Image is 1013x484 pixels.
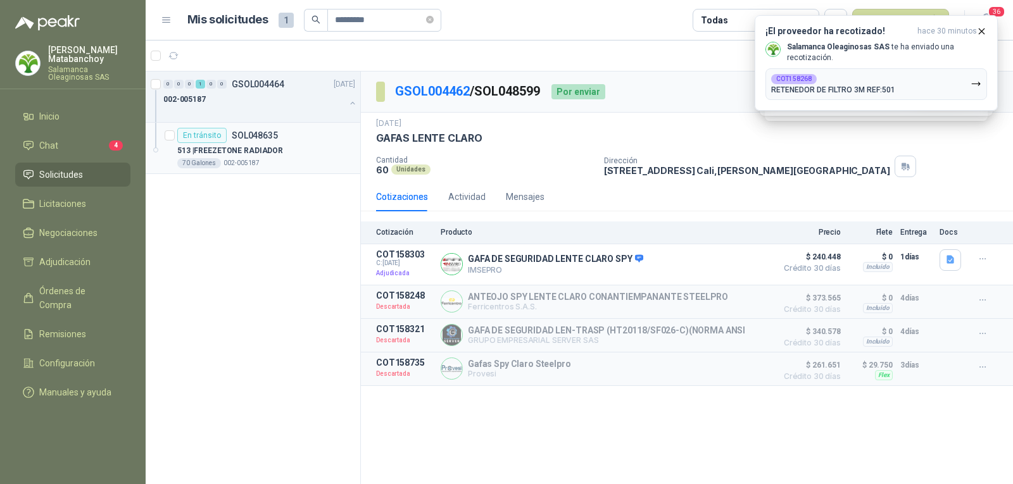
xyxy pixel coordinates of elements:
p: [DATE] [376,118,401,130]
p: Entrega [900,228,932,237]
p: Gafas Spy Claro Steelpro [468,359,571,369]
div: 1 [196,80,205,89]
p: te ha enviado una recotización. [787,42,987,63]
span: Manuales y ayuda [39,385,111,399]
p: SOL048635 [232,131,278,140]
h1: Mis solicitudes [187,11,268,29]
span: Inicio [39,109,60,123]
p: 4 días [900,290,932,306]
a: Solicitudes [15,163,130,187]
button: ¡El proveedor ha recotizado!hace 30 minutos Company LogoSalamanca Oleaginosas SAS te ha enviado u... [755,15,998,111]
p: IMSEPRO [468,265,643,275]
span: Remisiones [39,327,86,341]
p: 60 [376,164,389,175]
span: C: [DATE] [376,259,433,267]
div: 70 Galones [177,158,221,168]
p: RETENEDOR DE FILTRO 3M REF:501 [771,85,895,94]
p: GRUPO EMPRESARIAL SERVER SAS [468,335,745,345]
span: Chat [39,139,58,152]
button: Nueva solicitud [852,9,949,32]
p: $ 29.750 [848,357,893,373]
span: 4 [109,140,123,151]
p: 513 | FREEZETONE RADIADOR [177,145,283,157]
p: / SOL048599 [395,82,541,101]
div: Incluido [863,303,893,313]
p: [PERSON_NAME] Matabanchoy [48,46,130,63]
a: Remisiones [15,322,130,346]
p: Dirección [604,156,890,165]
span: Licitaciones [39,197,86,211]
h3: ¡El proveedor ha recotizado! [765,26,912,37]
span: $ 240.448 [777,249,841,264]
img: Company Logo [441,254,462,275]
div: En tránsito [177,128,227,143]
div: 0 [163,80,173,89]
span: $ 340.578 [777,324,841,339]
span: Crédito 30 días [777,264,841,272]
a: 0 0 0 1 0 0 GSOL004464[DATE] 002-005187 [163,77,358,117]
div: Unidades [391,164,431,175]
div: Todas [701,13,727,27]
p: ANTEOJO SPY LENTE CLARO CONANTIEMPANANTE STEELPRO [468,292,728,302]
p: Cantidad [376,156,594,164]
span: Crédito 30 días [777,373,841,380]
span: 1 [279,13,294,28]
span: Solicitudes [39,168,83,182]
span: 36 [988,6,1005,18]
p: Provesi [468,369,571,378]
img: Company Logo [441,291,462,312]
p: COT158248 [376,290,433,301]
p: Precio [777,228,841,237]
p: Descartada [376,334,433,347]
p: Ferricentros S.A.S. [468,302,728,311]
span: search [311,15,320,24]
button: 36 [975,9,998,32]
p: Salamanca Oleaginosas SAS [48,66,130,81]
span: $ 261.651 [777,357,841,373]
p: Docs [940,228,965,237]
p: GSOL004464 [232,80,284,89]
span: Adjudicación [39,255,91,269]
img: Logo peakr [15,15,80,30]
img: Company Logo [441,325,462,345]
a: Manuales y ayuda [15,380,130,404]
span: close-circle [426,14,434,26]
p: Flete [848,228,893,237]
a: Inicio [15,104,130,128]
div: 0 [185,80,194,89]
span: Crédito 30 días [777,306,841,313]
p: 4 días [900,324,932,339]
div: Por enviar [551,84,605,99]
img: Company Logo [441,358,462,379]
p: 1 días [900,249,932,264]
span: hace 30 minutos [917,26,977,37]
div: Mensajes [506,190,544,204]
div: Incluido [863,262,893,272]
img: Company Logo [16,51,40,75]
div: Incluido [863,337,893,347]
button: COT158268RETENEDOR DE FILTRO 3M REF:501 [765,68,987,100]
span: Crédito 30 días [777,339,841,347]
p: 002-005187 [223,158,260,168]
p: Cotización [376,228,433,237]
span: $ 373.565 [777,290,841,306]
p: COT158303 [376,249,433,259]
a: Adjudicación [15,250,130,274]
p: COT158321 [376,324,433,334]
p: $ 0 [848,290,893,306]
img: Company Logo [766,42,780,56]
a: Negociaciones [15,221,130,245]
p: Producto [441,228,770,237]
span: close-circle [426,16,434,23]
div: 0 [206,80,216,89]
p: Adjudicada [376,267,433,280]
a: Licitaciones [15,192,130,216]
p: [STREET_ADDRESS] Cali , [PERSON_NAME][GEOGRAPHIC_DATA] [604,165,890,176]
a: GSOL004462 [395,84,470,99]
p: $ 0 [848,324,893,339]
a: Configuración [15,351,130,375]
span: Configuración [39,356,95,370]
div: Flex [875,370,893,380]
p: GAFAS LENTE CLARO [376,132,482,145]
span: Negociaciones [39,226,98,240]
